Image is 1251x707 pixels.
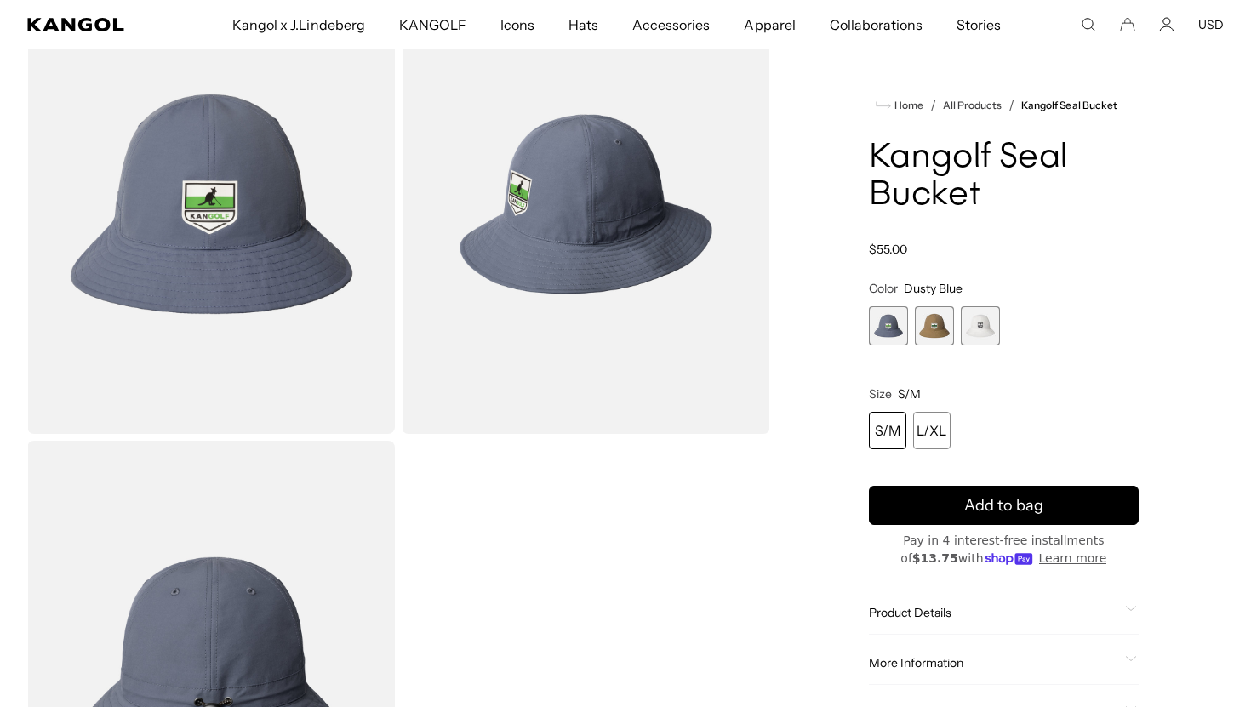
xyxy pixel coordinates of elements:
button: Cart [1120,17,1135,32]
button: USD [1198,17,1224,32]
span: Product Details [869,605,1118,620]
div: 3 of 3 [961,306,1000,345]
span: $55.00 [869,242,907,257]
a: Account [1159,17,1174,32]
summary: Search here [1081,17,1096,32]
label: Dusty Blue [869,306,908,345]
nav: breadcrumbs [869,95,1139,116]
div: L/XL [913,412,951,449]
button: Add to bag [869,486,1139,525]
li: / [1002,95,1014,116]
li: / [923,95,936,116]
span: Color [869,281,898,296]
label: Tan [915,306,954,345]
a: All Products [943,100,1002,111]
span: Size [869,386,892,402]
a: Kangol [27,18,152,31]
a: Kangolf Seal Bucket [1021,100,1117,111]
a: Home [876,98,923,113]
div: 1 of 3 [869,306,908,345]
h1: Kangolf Seal Bucket [869,140,1139,214]
span: More Information [869,655,1118,670]
span: Dusty Blue [904,281,963,296]
div: S/M [869,412,906,449]
span: S/M [898,386,921,402]
span: Add to bag [964,494,1043,517]
span: Home [891,100,923,111]
label: White [961,306,1000,345]
div: 2 of 3 [915,306,954,345]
